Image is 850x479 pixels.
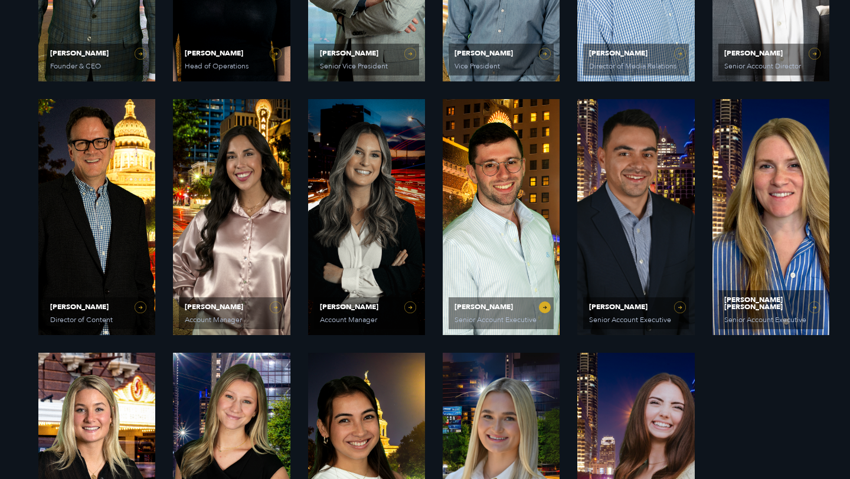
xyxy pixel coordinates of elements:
[50,316,141,323] span: Director of Content
[308,99,425,335] a: View Bio for McKenzie Covell
[320,316,411,323] span: Account Manager
[712,99,829,335] a: View Bio for Katie Anne Hayes
[455,50,548,57] span: [PERSON_NAME]
[50,303,143,310] span: [PERSON_NAME]
[589,303,682,310] span: [PERSON_NAME]
[320,303,413,310] span: [PERSON_NAME]
[320,50,413,57] span: [PERSON_NAME]
[455,63,545,70] span: Vice President
[185,303,278,310] span: [PERSON_NAME]
[50,63,141,70] span: Founder & CEO
[185,50,278,57] span: [PERSON_NAME]
[320,63,411,70] span: Senior Vice President
[724,50,818,57] span: [PERSON_NAME]
[185,316,276,323] span: Account Manager
[589,316,680,323] span: Senior Account Executive
[724,296,818,310] span: [PERSON_NAME] [PERSON_NAME]
[455,303,548,310] span: [PERSON_NAME]
[50,50,143,57] span: [PERSON_NAME]
[589,50,682,57] span: [PERSON_NAME]
[173,99,290,335] a: View Bio for Sarah Vandiver
[443,99,560,335] a: View Bio for Josh Georgiou
[455,316,545,323] span: Senior Account Executive
[38,99,155,335] a: View Bio for Jeff Beckham
[724,316,815,323] span: Senior Account Executive
[185,63,276,70] span: Head of Operations
[589,63,680,70] span: Director of Media Relations
[577,99,694,335] a: View Bio for Mike Bradley
[724,63,815,70] span: Senior Account Director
